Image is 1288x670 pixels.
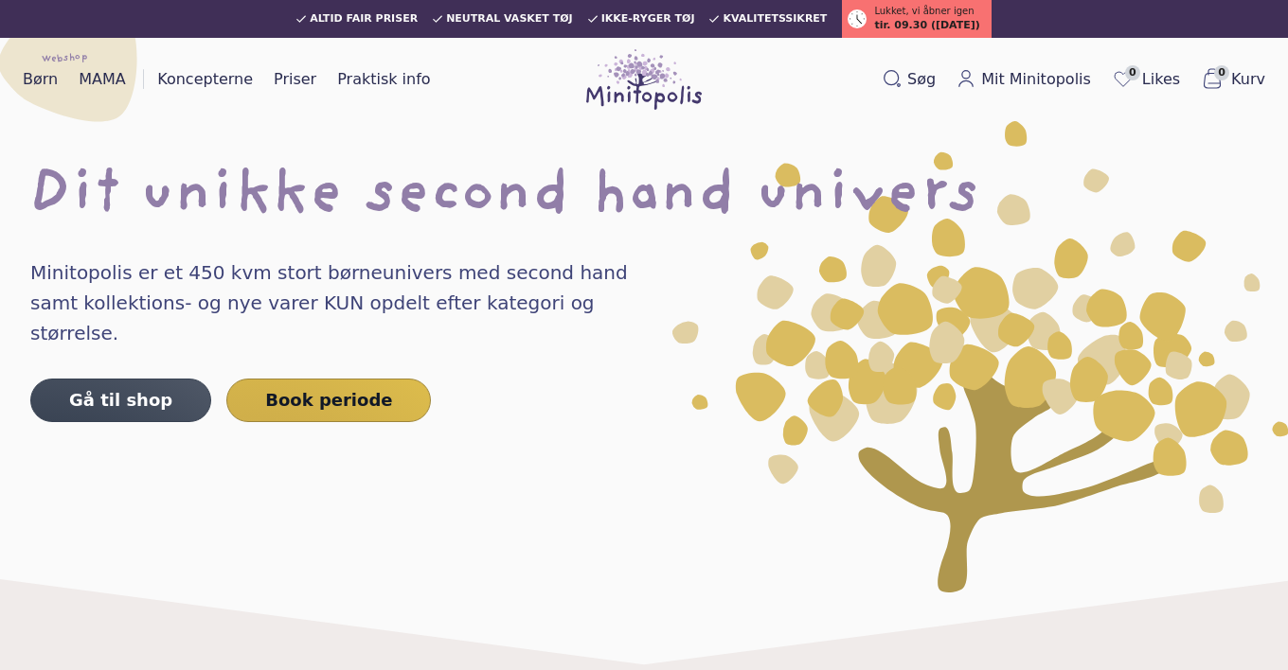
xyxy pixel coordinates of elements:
span: Lukket, vi åbner igen [874,4,974,18]
h1: Dit unikke second hand univers [30,167,1258,227]
span: Neutral vasket tøj [446,13,573,25]
span: Ikke-ryger tøj [601,13,695,25]
a: Mit Minitopolis [949,64,1099,95]
span: 0 [1125,65,1140,80]
a: Priser [266,64,324,95]
h4: Minitopolis er et 450 kvm stort børneunivers med second hand samt kollektions- og nye varer KUN o... [30,257,667,348]
span: Likes [1142,68,1180,91]
a: Børn [15,64,65,95]
span: tir. 09.30 ([DATE]) [874,18,979,34]
span: Mit Minitopolis [981,68,1091,91]
img: Minitopolis' logo som et gul blomst [672,121,1288,593]
a: MAMA [71,64,134,95]
button: 0Kurv [1193,63,1273,96]
img: Minitopolis logo [586,49,702,110]
button: Søg [875,64,943,95]
span: 0 [1214,65,1229,80]
a: 0Likes [1104,63,1188,96]
a: Koncepterne [150,64,260,95]
span: Kurv [1231,68,1265,91]
span: Altid fair priser [310,13,418,25]
span: Søg [907,68,936,91]
a: Book periode [226,379,431,422]
a: Praktisk info [330,64,438,95]
span: Kvalitetssikret [723,13,827,25]
a: Gå til shop [30,379,211,422]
